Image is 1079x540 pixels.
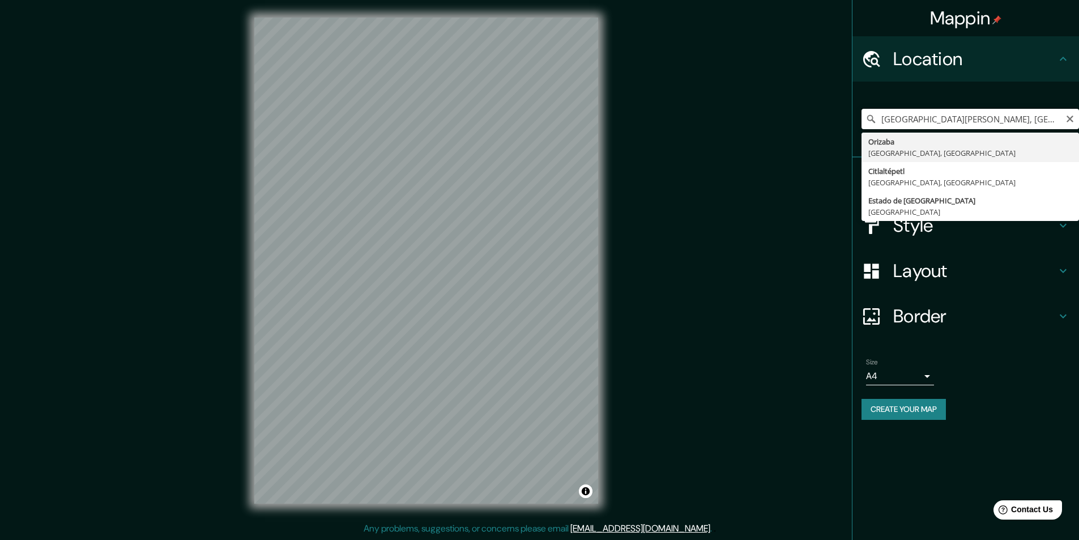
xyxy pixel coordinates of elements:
h4: Style [893,214,1056,237]
button: Toggle attribution [579,484,592,498]
div: Pins [852,158,1079,203]
p: Any problems, suggestions, or concerns please email . [364,522,712,535]
canvas: Map [254,18,598,504]
img: pin-icon.png [992,15,1001,24]
div: Border [852,294,1079,339]
div: Citlaltépetl [868,165,1072,177]
a: [EMAIL_ADDRESS][DOMAIN_NAME] [570,522,710,534]
h4: Location [893,48,1056,70]
div: . [712,522,714,535]
div: Estado de [GEOGRAPHIC_DATA] [868,195,1072,206]
div: A4 [866,367,934,385]
iframe: Help widget launcher [978,496,1067,528]
div: Style [852,203,1079,248]
h4: Mappin [930,7,1002,29]
div: Layout [852,248,1079,294]
input: Pick your city or area [862,109,1079,129]
div: Orizaba [868,136,1072,147]
div: [GEOGRAPHIC_DATA], [GEOGRAPHIC_DATA] [868,177,1072,188]
label: Size [866,358,878,367]
h4: Border [893,305,1056,328]
button: Create your map [862,399,946,420]
h4: Layout [893,260,1056,282]
div: [GEOGRAPHIC_DATA], [GEOGRAPHIC_DATA] [868,147,1072,159]
button: Clear [1065,113,1074,124]
div: [GEOGRAPHIC_DATA] [868,206,1072,218]
div: Location [852,36,1079,82]
div: . [714,522,716,535]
